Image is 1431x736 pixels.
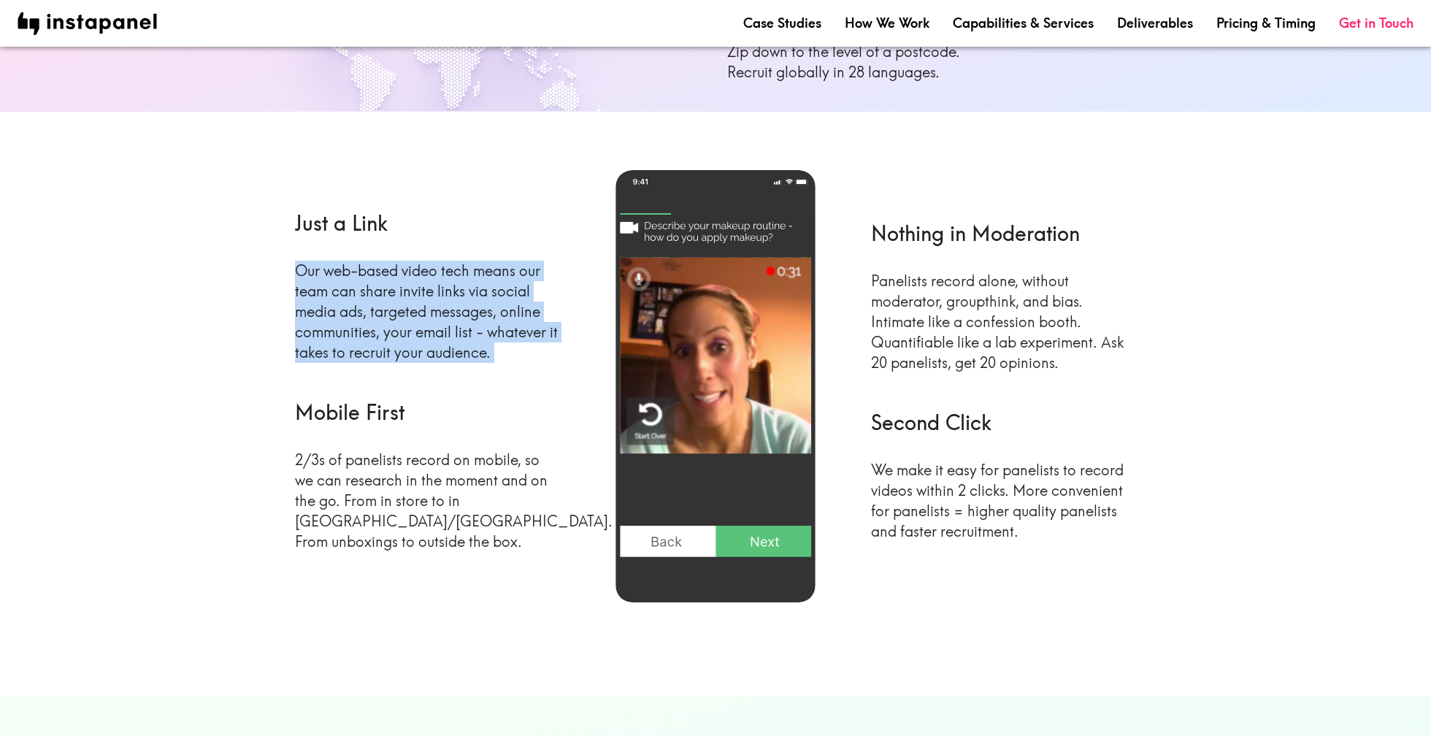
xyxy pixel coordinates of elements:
p: Panelists record alone, without moderator, groupthink, and bias. Intimate like a confession booth... [871,271,1136,373]
p: Zip down to the level of a postcode. Recruit globally in 28 languages. [727,42,1136,83]
h6: Mobile First [295,398,560,426]
img: instapanel [18,12,157,35]
p: 2/3s of panelists record on mobile, so we can research in the moment and on the go. From in store... [295,450,560,552]
a: Capabilities & Services [953,14,1094,32]
h6: Second Click [871,408,1136,437]
p: Our web-based video tech means our team can share invite links via social media ads, targeted mes... [295,261,560,363]
a: Case Studies [743,14,821,32]
a: How We Work [845,14,929,32]
h6: Nothing in Moderation [871,219,1136,248]
a: Deliverables [1117,14,1193,32]
a: Pricing & Timing [1216,14,1316,32]
h6: Just a Link [295,209,560,237]
img: phone [615,170,816,602]
a: Get in Touch [1339,14,1413,32]
p: We make it easy for panelists to record videos within 2 clicks. More convenient for panelists = h... [871,460,1136,542]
